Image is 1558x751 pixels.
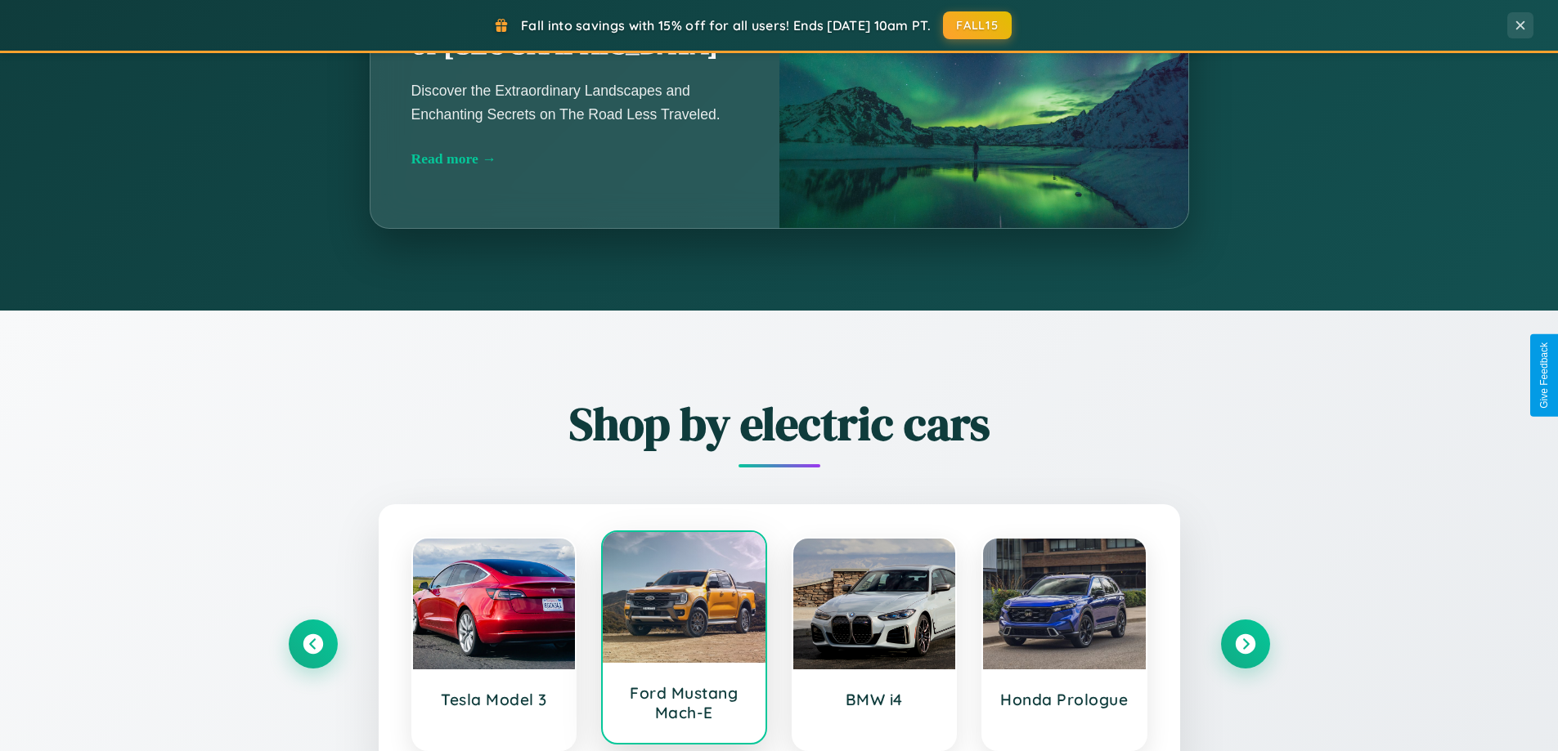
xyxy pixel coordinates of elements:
p: Discover the Extraordinary Landscapes and Enchanting Secrets on The Road Less Traveled. [411,79,739,125]
button: FALL15 [943,11,1012,39]
h3: Honda Prologue [999,690,1129,709]
h3: BMW i4 [810,690,940,709]
span: Fall into savings with 15% off for all users! Ends [DATE] 10am PT. [521,17,931,34]
h2: Shop by electric cars [289,392,1270,455]
h3: Ford Mustang Mach-E [619,683,749,722]
div: Read more → [411,150,739,168]
h3: Tesla Model 3 [429,690,559,709]
div: Give Feedback [1538,342,1550,409]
